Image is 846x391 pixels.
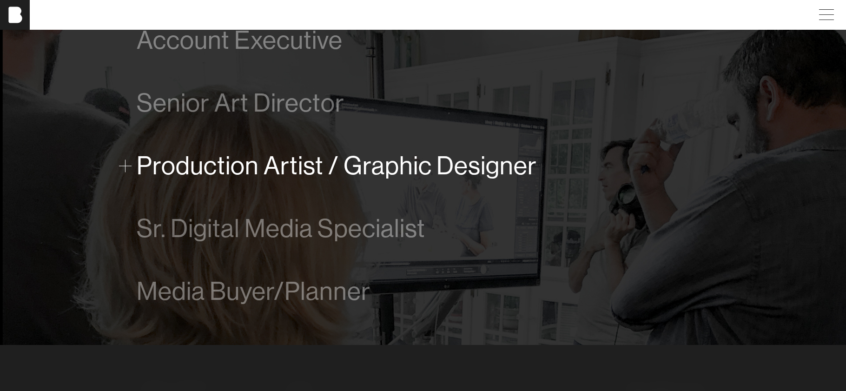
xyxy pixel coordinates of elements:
span: Account Executive [137,26,343,54]
span: Senior Art Director [137,89,344,117]
span: Sr. Digital Media Specialist [137,214,425,243]
span: Media Buyer/Planner [137,277,370,305]
span: Production Artist / Graphic Designer [137,152,537,180]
